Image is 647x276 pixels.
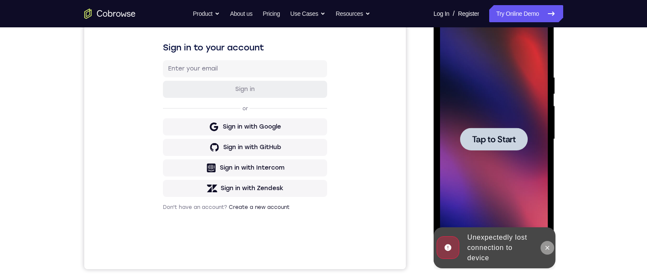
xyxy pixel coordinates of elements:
a: Go to the home page [84,9,136,19]
a: Register [458,5,479,22]
div: Sign in with Zendesk [136,201,199,210]
span: / [453,9,455,19]
button: Product [193,5,220,22]
p: or [157,122,165,129]
button: Sign in with GitHub [79,156,243,173]
button: Use Cases [290,5,325,22]
div: Sign in with Intercom [136,181,200,189]
a: Log In [434,5,449,22]
button: Sign in with Intercom [79,176,243,194]
button: Sign in with Google [79,135,243,153]
div: Unexpectedly lost connection to device [30,216,105,253]
a: Pricing [263,5,280,22]
button: Resources [336,5,370,22]
a: About us [230,5,252,22]
button: Sign in with Zendesk [79,197,243,214]
a: Try Online Demo [489,5,563,22]
p: Don't have an account? [79,221,243,228]
a: Create a new account [145,221,205,227]
span: Tap to Start [38,122,82,130]
button: Tap to Start [27,115,94,137]
div: Sign in with Google [139,140,197,148]
div: Sign in with GitHub [139,160,197,169]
